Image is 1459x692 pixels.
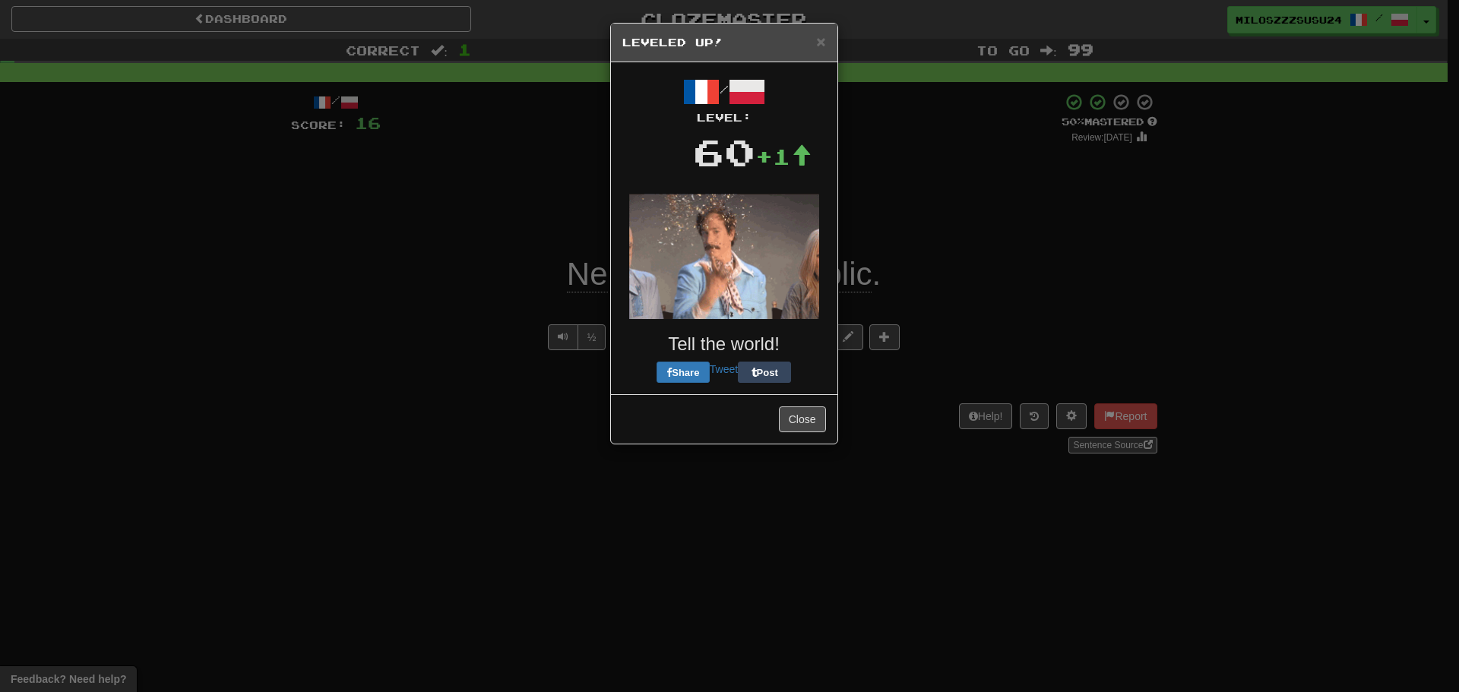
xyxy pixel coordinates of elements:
button: Close [816,33,825,49]
div: / [622,74,826,125]
button: Post [738,362,791,383]
span: × [816,33,825,50]
div: Level: [622,110,826,125]
a: Tweet [710,363,738,375]
h5: Leveled Up! [622,35,826,50]
button: Close [779,406,826,432]
img: glitter-d35a814c05fa227b87dd154a45a5cc37aaecd56281fd9d9cd8133c9defbd597c.gif [629,194,819,319]
div: 60 [693,125,755,179]
h3: Tell the world! [622,334,826,354]
button: Share [657,362,710,383]
div: +1 [755,141,812,172]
